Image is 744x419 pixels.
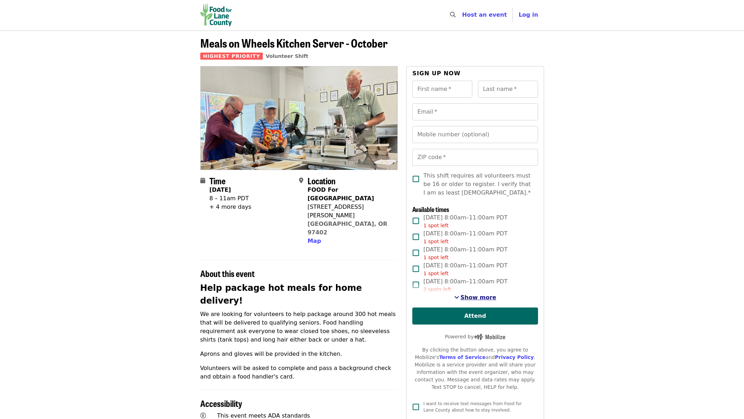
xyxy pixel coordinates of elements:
[200,267,255,279] span: About this event
[423,172,532,197] span: This shift requires all volunteers must be 16 or older to register. I verify that I am as least [...
[200,397,242,409] span: Accessibility
[412,346,538,391] div: By clicking the button above, you agree to Mobilize's and . Mobilize is a service provider and wi...
[201,66,398,169] img: Meals on Wheels Kitchen Server - October organized by Food for Lane County
[495,354,534,360] a: Privacy Policy
[266,53,308,59] a: Volunteer Shift
[423,277,507,293] span: [DATE] 8:00am–11:00am PDT
[200,34,388,51] span: Meals on Wheels Kitchen Server - October
[308,238,321,244] span: Map
[217,412,310,419] span: This event meets ADA standards
[308,237,321,245] button: Map
[461,294,496,301] span: Show more
[200,282,398,307] h2: Help package hot meals for home delivery!
[210,186,231,193] strong: [DATE]
[299,177,303,184] i: map-marker-alt icon
[308,174,336,187] span: Location
[412,308,538,325] button: Attend
[423,245,507,261] span: [DATE] 8:00am–11:00am PDT
[513,8,544,22] button: Log in
[445,334,505,339] span: Powered by
[423,401,522,413] span: I want to receive text messages from Food for Lane County about how to stay involved.
[412,81,472,98] input: First name
[518,11,538,18] span: Log in
[200,177,205,184] i: calendar icon
[478,81,538,98] input: Last name
[412,70,461,77] span: Sign up now
[423,287,451,292] span: 2 spots left
[200,412,206,419] i: universal-access icon
[308,186,374,202] strong: FOOD For [GEOGRAPHIC_DATA]
[308,221,387,236] a: [GEOGRAPHIC_DATA], OR 97402
[200,53,263,60] span: Highest Priority
[474,334,505,340] img: Powered by Mobilize
[439,354,485,360] a: Terms of Service
[412,205,449,214] span: Available times
[200,4,232,26] img: Food for Lane County - Home
[412,149,538,166] input: ZIP code
[412,103,538,120] input: Email
[210,174,226,187] span: Time
[308,203,392,220] div: [STREET_ADDRESS][PERSON_NAME]
[423,213,507,229] span: [DATE] 8:00am–11:00am PDT
[460,6,466,23] input: Search
[423,223,449,228] span: 1 spot left
[200,310,398,344] p: We are looking for volunteers to help package around 300 hot meals that will be delivered to qual...
[210,203,251,211] div: + 4 more days
[462,11,507,18] a: Host an event
[200,350,398,358] p: Aprons and gloves will be provided in the kitchen.
[423,239,449,244] span: 1 spot left
[423,229,507,245] span: [DATE] 8:00am–11:00am PDT
[423,261,507,277] span: [DATE] 8:00am–11:00am PDT
[454,293,496,302] button: See more timeslots
[423,271,449,276] span: 1 spot left
[423,255,449,260] span: 1 spot left
[412,126,538,143] input: Mobile number (optional)
[210,194,251,203] div: 8 – 11am PDT
[200,364,398,381] p: Volunteers will be asked to complete and pass a background check and obtain a food handler's card.
[450,11,456,18] i: search icon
